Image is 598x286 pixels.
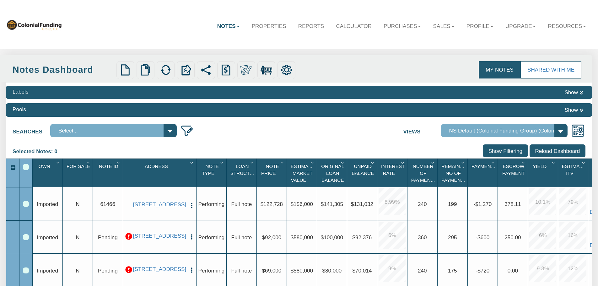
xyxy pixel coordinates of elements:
[188,233,195,240] button: Press to open the note menu
[562,164,589,176] span: Estimated Itv
[403,124,441,136] label: Views
[508,267,518,274] span: 0.00
[231,234,252,240] span: Full note
[469,161,498,185] div: Sort None
[529,222,556,249] div: 6.0
[133,201,186,208] a: 350 South Vine Street, Indianapolis, IN, 46241
[23,267,29,273] div: Row 3, Row Selection Checkbox
[502,164,525,176] span: Escrow Payment
[180,64,191,76] img: export.svg
[349,161,377,185] div: Sort None
[202,164,219,176] span: Note Type
[115,159,122,166] div: Column Menu
[562,88,585,97] button: Show
[198,161,226,185] div: Note Type Sort None
[198,161,226,185] div: Sort None
[100,201,116,207] span: 61466
[258,161,287,185] div: Note Price Sort None
[448,234,457,240] span: 295
[281,64,292,76] img: settings.png
[559,222,586,249] div: 16.0
[379,188,406,215] div: 8.99
[352,234,372,240] span: $92,376
[461,17,499,35] a: Profile
[249,159,256,166] div: Column Menu
[133,233,186,239] a: 0001 B Lafayette Ave, Baltimore, MD, 21202
[34,161,62,185] div: Sort None
[231,267,252,274] span: Full note
[64,161,93,185] div: Sort None
[379,161,407,185] div: Interest Rate Sort None
[13,124,50,136] label: Searches
[279,159,286,166] div: Column Menu
[476,234,489,240] span: -$600
[188,266,195,273] button: Press to open the note menu
[530,161,558,185] div: Sort None
[262,267,281,274] span: $69,000
[483,144,528,158] input: Show Filtering
[39,164,50,169] span: Own
[533,164,547,169] span: Yield
[520,159,527,166] div: Column Menu
[379,161,407,185] div: Sort None
[562,105,585,114] button: Show
[188,267,195,273] img: cell-menu.png
[188,202,195,209] img: cell-menu.png
[160,64,171,76] img: refresh.png
[473,201,492,207] span: -$1,270
[211,17,246,35] a: Notes
[351,201,373,207] span: $131,032
[218,159,226,166] div: Column Menu
[559,255,586,282] div: 12.0
[67,164,90,169] span: For Sale
[288,161,317,185] div: Sort None
[291,201,313,207] span: $156,000
[246,17,292,35] a: Properties
[418,201,427,207] span: 240
[55,159,62,166] div: Column Menu
[76,201,79,207] span: N
[188,234,195,240] img: cell-menu.png
[125,161,196,185] div: Sort None
[261,201,283,207] span: $122,728
[409,161,437,185] div: Sort None
[550,159,557,166] div: Column Menu
[37,234,58,240] span: Imported
[439,161,467,185] div: Sort None
[228,161,256,185] div: Loan Structure Sort None
[499,161,528,185] div: Sort None
[291,164,318,183] span: Estimated Market Value
[292,17,330,35] a: Reports
[13,144,62,158] div: Selected Notes: 0
[349,161,377,185] div: Unpaid Balance Sort None
[94,161,123,185] div: Note Id Sort None
[580,159,587,166] div: Column Menu
[261,64,272,76] img: for_sale.png
[262,234,281,240] span: $92,000
[322,267,342,274] span: $80,000
[37,201,58,207] span: Imported
[231,201,252,207] span: Full note
[418,234,427,240] span: 360
[418,267,427,274] span: 240
[504,201,521,207] span: 378.11
[133,266,186,273] a: 0001 B Lafayette Ave, Baltimore, MD, 21202
[76,234,79,240] span: N
[559,188,586,215] div: 79.0
[381,164,405,176] span: Interest Rate
[6,19,62,30] img: 569736
[476,267,489,274] span: -$720
[198,267,224,274] span: Performing
[352,267,372,274] span: $70,014
[120,64,131,76] img: new.png
[529,255,556,282] div: 9.3
[98,234,118,240] span: Pending
[291,234,313,240] span: $580,000
[490,159,497,166] div: Column Menu
[145,164,168,169] span: Address
[200,64,212,76] img: share.svg
[288,161,317,185] div: Estimated Market Value Sort None
[198,201,224,207] span: Performing
[99,164,118,169] span: Note Id
[220,64,232,76] img: history.png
